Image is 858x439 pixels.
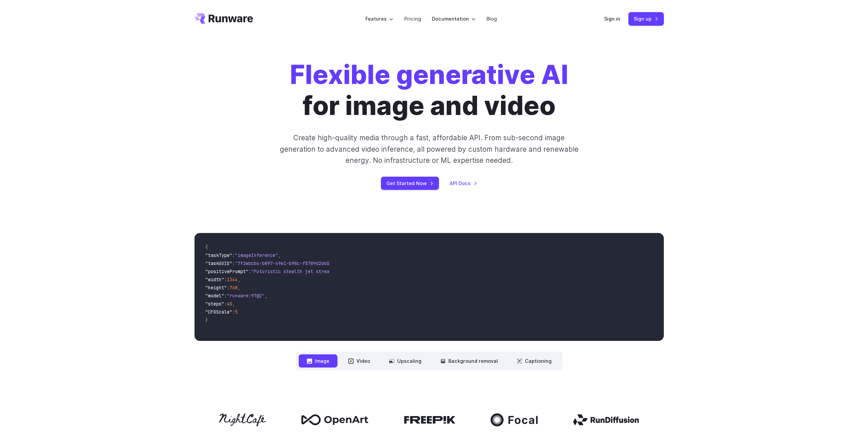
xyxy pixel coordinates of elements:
[290,59,568,121] h1: for image and video
[205,252,232,258] span: "taskType"
[205,293,224,299] span: "model"
[205,317,208,323] span: }
[205,260,232,266] span: "taskUUID"
[235,252,278,258] span: "imageInference"
[232,260,235,266] span: :
[251,268,497,274] span: "Futuristic stealth jet streaking through a neon-lit cityscape with glowing purple exhaust"
[205,301,224,307] span: "steps"
[381,354,430,368] button: Upscaling
[628,12,664,25] a: Sign up
[205,276,224,283] span: "width"
[404,15,421,23] a: Pricing
[227,293,265,299] span: "runware:97@2"
[205,309,232,315] span: "CFGScale"
[381,177,439,190] a: Get Started Now
[205,285,227,291] span: "height"
[224,293,227,299] span: :
[265,293,267,299] span: ,
[340,354,378,368] button: Video
[248,268,251,274] span: :
[227,301,232,307] span: 40
[365,15,393,23] label: Features
[195,13,253,24] a: Go to /
[232,309,235,315] span: :
[227,285,230,291] span: :
[230,285,238,291] span: 768
[232,252,235,258] span: :
[278,252,281,258] span: ,
[432,15,476,23] label: Documentation
[450,179,477,187] a: API Docs
[299,354,337,368] button: Image
[509,354,560,368] button: Captioning
[238,276,240,283] span: ,
[235,309,238,315] span: 5
[486,15,497,23] a: Blog
[432,354,506,368] button: Background removal
[279,132,579,166] p: Create high-quality media through a fast, affordable API. From sub-second image generation to adv...
[235,260,337,266] span: "7f3ebcb6-b897-49e1-b98c-f5789d2d40d7"
[604,15,620,23] a: Sign in
[224,276,227,283] span: :
[227,276,238,283] span: 1344
[205,244,208,250] span: {
[232,301,235,307] span: ,
[205,268,248,274] span: "positivePrompt"
[224,301,227,307] span: :
[238,285,240,291] span: ,
[290,59,568,90] strong: Flexible generative AI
